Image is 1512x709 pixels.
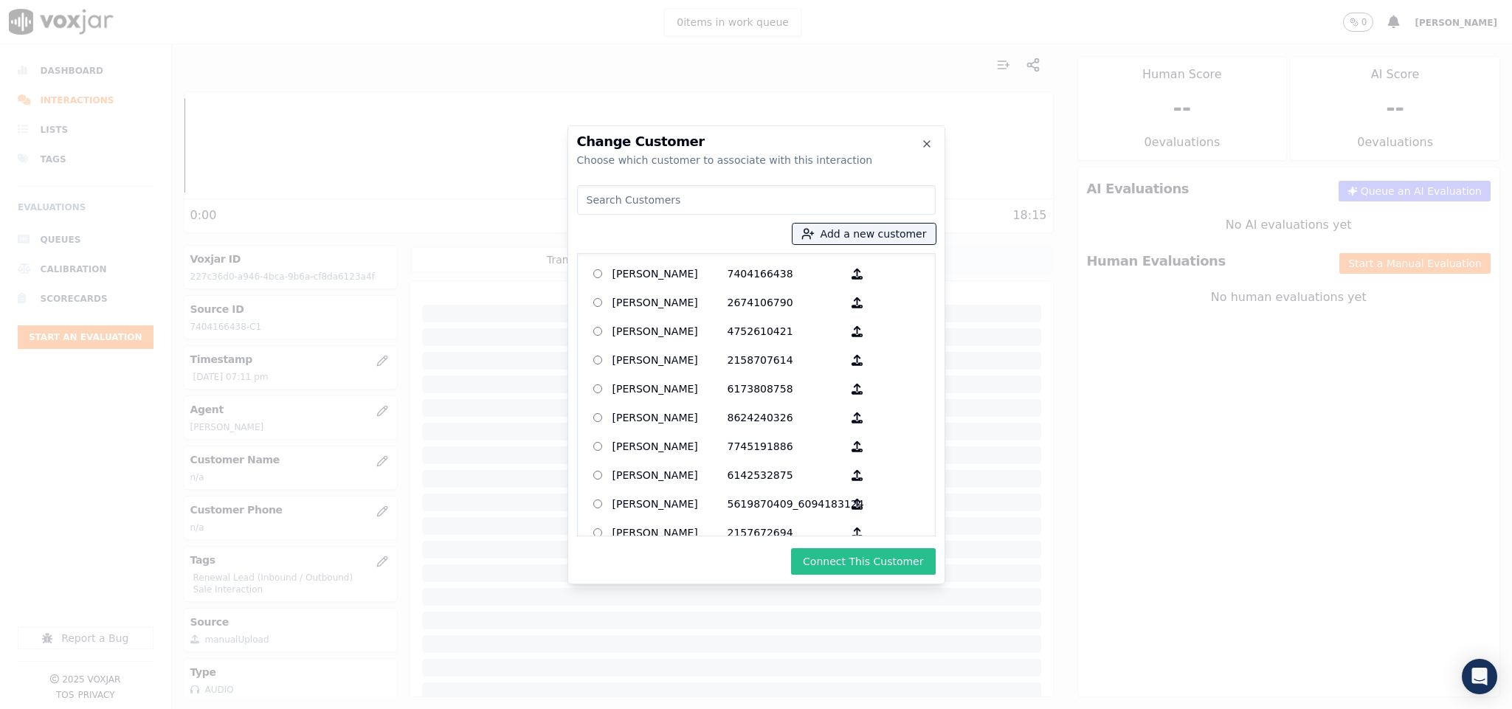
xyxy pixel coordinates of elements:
h2: Change Customer [577,135,936,148]
button: [PERSON_NAME] 7745191886 [843,435,871,458]
p: 2157672694 [728,522,843,544]
p: [PERSON_NAME] [612,522,728,544]
p: 6142532875 [728,464,843,487]
p: [PERSON_NAME] [612,464,728,487]
button: Connect This Customer [791,548,935,575]
input: [PERSON_NAME] 7745191886 [593,442,603,452]
button: [PERSON_NAME] 4752610421 [843,320,871,343]
button: [PERSON_NAME] 2674106790 [843,291,871,314]
button: [PERSON_NAME] 7404166438 [843,263,871,286]
button: [PERSON_NAME] 2157672694 [843,522,871,544]
p: 8624240326 [728,407,843,429]
input: [PERSON_NAME] 6142532875 [593,471,603,480]
button: [PERSON_NAME] 2158707614 [843,349,871,372]
p: [PERSON_NAME] [612,291,728,314]
input: [PERSON_NAME] 5619870409_6094183124 [593,499,603,509]
div: Open Intercom Messenger [1462,659,1497,694]
p: [PERSON_NAME] [612,435,728,458]
p: 7745191886 [728,435,843,458]
button: [PERSON_NAME] 6142532875 [843,464,871,487]
p: [PERSON_NAME] [612,263,728,286]
p: 7404166438 [728,263,843,286]
p: 4752610421 [728,320,843,343]
input: [PERSON_NAME] 4752610421 [593,327,603,336]
p: 2674106790 [728,291,843,314]
p: 6173808758 [728,378,843,401]
button: [PERSON_NAME] 8624240326 [843,407,871,429]
p: [PERSON_NAME] [612,378,728,401]
button: [PERSON_NAME] 5619870409_6094183124 [843,493,871,516]
p: [PERSON_NAME] [612,407,728,429]
input: [PERSON_NAME] 2158707614 [593,356,603,365]
div: Choose which customer to associate with this interaction [577,153,936,167]
input: Search Customers [577,185,936,215]
p: 2158707614 [728,349,843,372]
button: Add a new customer [793,224,936,244]
p: [PERSON_NAME] [612,320,728,343]
p: 5619870409_6094183124 [728,493,843,516]
p: [PERSON_NAME] [612,349,728,372]
button: [PERSON_NAME] 6173808758 [843,378,871,401]
input: [PERSON_NAME] 6173808758 [593,384,603,394]
input: [PERSON_NAME] 2674106790 [593,298,603,308]
input: [PERSON_NAME] 2157672694 [593,528,603,538]
input: [PERSON_NAME] 7404166438 [593,269,603,279]
input: [PERSON_NAME] 8624240326 [593,413,603,423]
p: [PERSON_NAME] [612,493,728,516]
